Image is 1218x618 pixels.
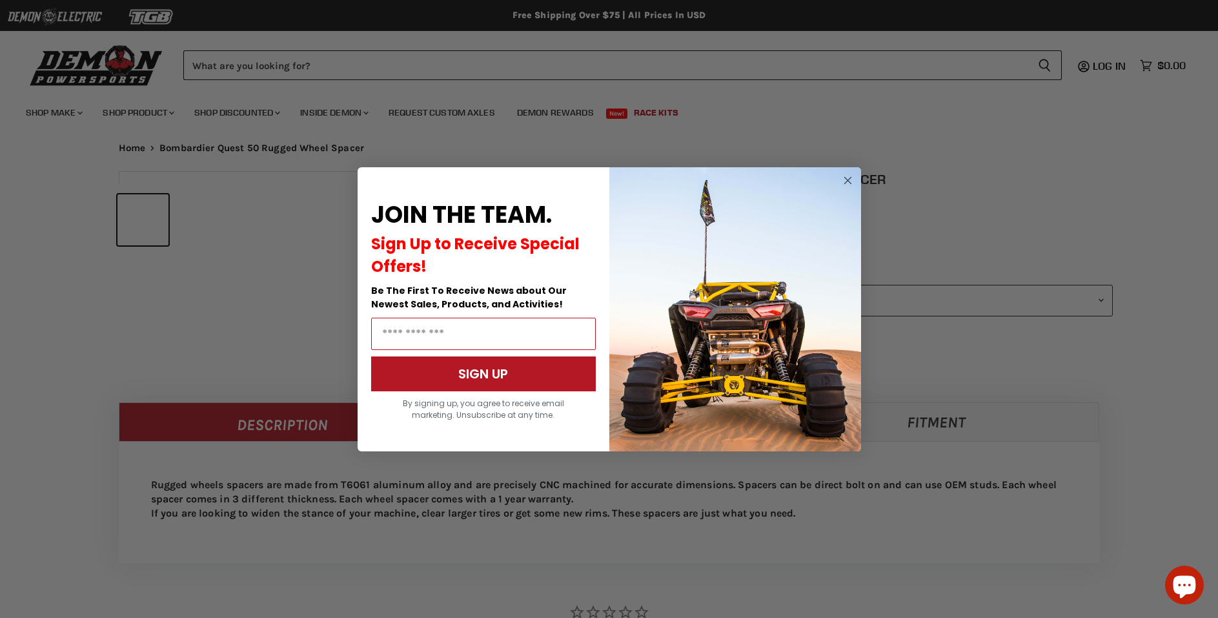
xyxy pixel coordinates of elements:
[371,198,552,231] span: JOIN THE TEAM.
[403,398,564,420] span: By signing up, you agree to receive email marketing. Unsubscribe at any time.
[1161,566,1208,608] inbox-online-store-chat: Shopify online store chat
[371,318,596,350] input: Email Address
[609,167,861,451] img: a9095488-b6e7-41ba-879d-588abfab540b.jpeg
[371,284,567,311] span: Be The First To Receive News about Our Newest Sales, Products, and Activities!
[371,233,580,277] span: Sign Up to Receive Special Offers!
[371,356,596,391] button: SIGN UP
[840,172,856,189] button: Close dialog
